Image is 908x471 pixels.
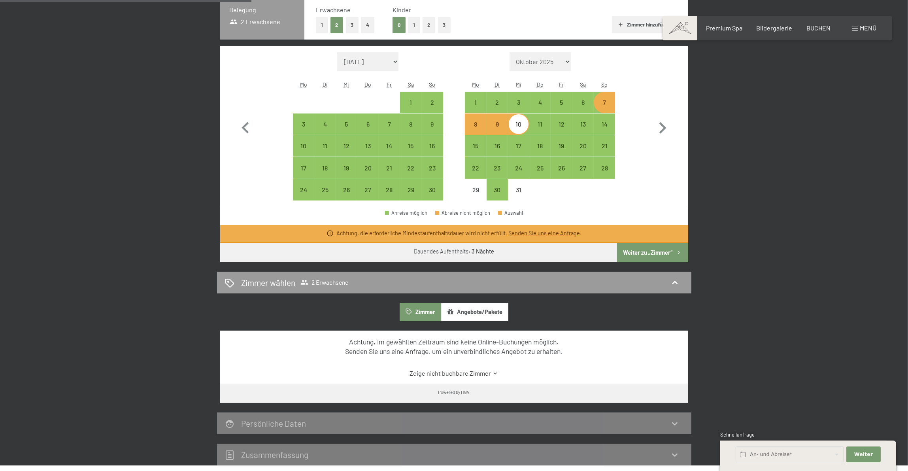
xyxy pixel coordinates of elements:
[293,113,314,135] div: Mon Nov 03 2025
[509,143,529,163] div: 17
[408,81,414,88] abbr: Samstag
[293,157,314,178] div: Mon Nov 17 2025
[594,113,615,135] div: Sun Dec 14 2025
[400,157,421,178] div: Sat Nov 22 2025
[315,121,335,141] div: 4
[293,179,314,201] div: Mon Nov 24 2025
[551,92,572,113] div: Fri Dec 05 2025
[551,113,572,135] div: Anreise möglich
[421,135,443,157] div: Sun Nov 16 2025
[551,121,571,141] div: 12
[330,17,344,33] button: 2
[706,24,742,32] span: Premium Spa
[529,92,551,113] div: Anreise möglich
[401,187,421,206] div: 29
[293,113,314,135] div: Anreise möglich
[379,135,400,157] div: Fri Nov 14 2025
[379,113,400,135] div: Anreise möglich
[530,143,550,163] div: 18
[572,157,594,178] div: Anreise möglich
[594,157,615,178] div: Sun Dec 28 2025
[400,113,421,135] div: Anreise möglich
[466,165,485,185] div: 22
[441,303,508,321] button: Angebote/Pakete
[316,6,351,13] span: Erwachsene
[529,157,551,178] div: Thu Dec 25 2025
[379,121,399,141] div: 7
[551,143,571,163] div: 19
[508,113,529,135] div: Anreise möglich
[508,157,529,178] div: Anreise möglich
[551,135,572,157] div: Anreise möglich
[241,418,306,428] h2: Persönliche Daten
[472,248,494,255] b: 3 Nächte
[344,81,349,88] abbr: Mittwoch
[508,179,529,201] div: Wed Dec 31 2025
[336,113,357,135] div: Wed Nov 05 2025
[551,92,572,113] div: Anreise möglich
[572,157,594,178] div: Sat Dec 27 2025
[385,210,428,216] div: Anreise möglich
[314,179,336,201] div: Tue Nov 25 2025
[421,157,443,178] div: Sun Nov 23 2025
[393,17,406,33] button: 0
[466,99,485,119] div: 1
[846,446,880,463] button: Weiter
[487,143,507,163] div: 16
[572,135,594,157] div: Sat Dec 20 2025
[594,92,615,113] div: Sun Dec 07 2025
[336,165,356,185] div: 19
[720,431,755,438] span: Schnellanfrage
[438,389,470,395] div: Powered by HGV
[401,143,421,163] div: 15
[466,121,485,141] div: 8
[508,230,580,236] a: Senden Sie uns eine Anfrage
[806,24,831,32] a: BUCHEN
[516,81,521,88] abbr: Mittwoch
[336,179,357,201] div: Wed Nov 26 2025
[854,451,873,458] span: Weiter
[234,337,674,356] div: Achtung, im gewählten Zeitraum sind keine Online-Buchungen möglich. Senden Sie uns eine Anfrage, ...
[230,17,281,26] span: 2 Erwachsene
[314,157,336,178] div: Anreise möglich
[294,165,313,185] div: 17
[487,179,508,201] div: Tue Dec 30 2025
[509,165,529,185] div: 24
[379,143,399,163] div: 14
[400,92,421,113] div: Anreise möglich
[529,135,551,157] div: Thu Dec 18 2025
[487,179,508,201] div: Anreise möglich
[400,113,421,135] div: Sat Nov 08 2025
[530,99,550,119] div: 4
[572,92,594,113] div: Sat Dec 06 2025
[508,113,529,135] div: Wed Dec 10 2025
[551,157,572,178] div: Fri Dec 26 2025
[595,165,614,185] div: 28
[509,99,529,119] div: 3
[400,157,421,178] div: Anreise möglich
[315,187,335,206] div: 25
[530,121,550,141] div: 11
[551,135,572,157] div: Fri Dec 19 2025
[466,187,485,206] div: 29
[315,143,335,163] div: 11
[400,179,421,201] div: Anreise möglich
[487,113,508,135] div: Anreise möglich
[400,135,421,157] div: Sat Nov 15 2025
[594,135,615,157] div: Anreise möglich
[594,113,615,135] div: Anreise möglich
[379,113,400,135] div: Fri Nov 07 2025
[529,135,551,157] div: Anreise möglich
[336,157,357,178] div: Wed Nov 19 2025
[509,121,529,141] div: 10
[595,121,614,141] div: 14
[293,157,314,178] div: Anreise möglich
[314,135,336,157] div: Tue Nov 11 2025
[400,179,421,201] div: Sat Nov 29 2025
[559,81,564,88] abbr: Freitag
[422,165,442,185] div: 23
[594,92,615,113] div: Anreise möglich
[508,179,529,201] div: Anreise nicht möglich
[438,17,451,33] button: 3
[387,81,392,88] abbr: Freitag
